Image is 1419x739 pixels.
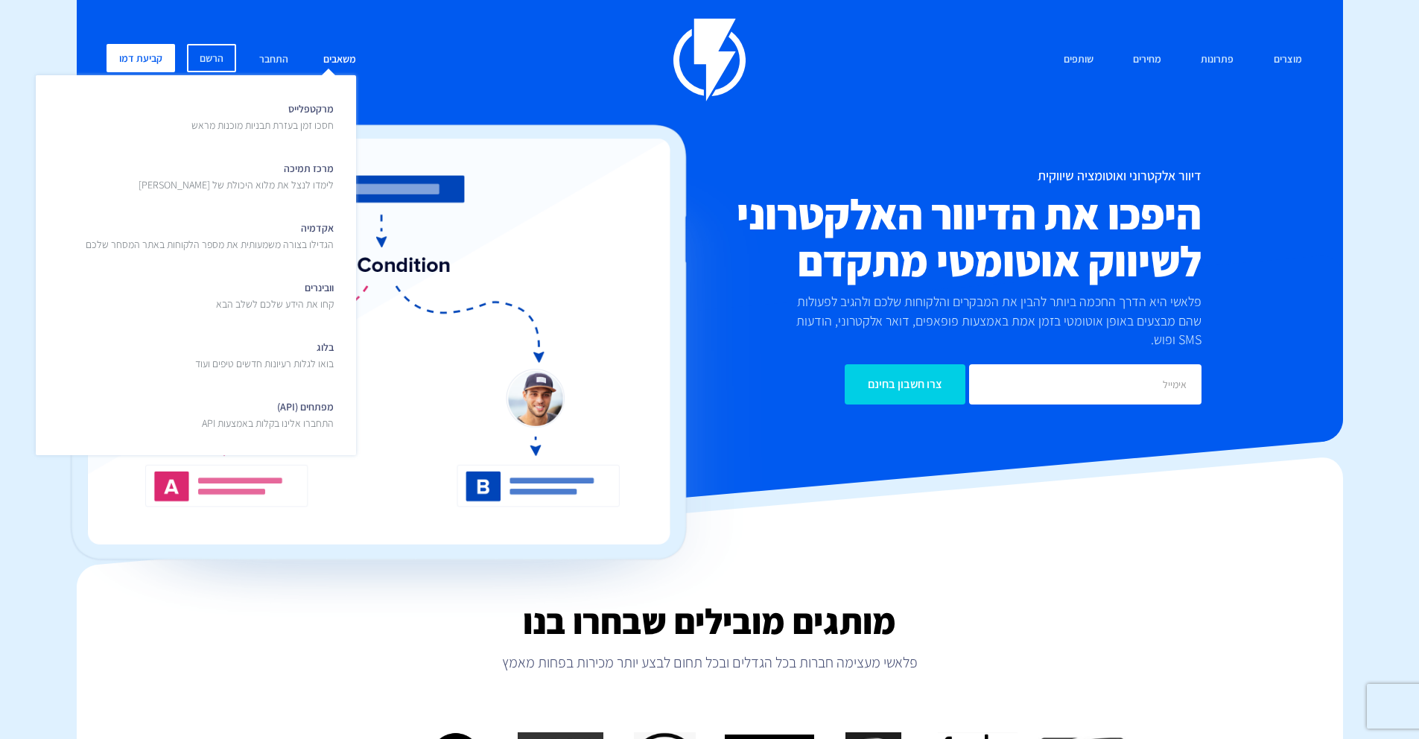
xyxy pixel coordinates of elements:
[248,44,299,76] a: התחבר
[845,364,965,405] input: צרו חשבון בחינם
[1190,44,1245,76] a: פתרונות
[969,364,1201,405] input: אימייל
[187,44,236,72] a: הרשם
[47,265,345,325] a: וובינריםקחו את הידע שלכם לשלב הבא
[1053,44,1105,76] a: שותפים
[86,217,334,252] span: אקדמיה
[77,602,1343,641] h2: מותגים מובילים שבחרו בנו
[47,86,345,146] a: מרקטפלייסחסכו זמן בעזרת תבניות מוכנות מראש
[47,206,345,265] a: אקדמיההגדילו בצורה משמעותית את מספר הלקוחות באתר המסחר שלכם
[47,325,345,384] a: בלוגבואו לגלות רעיונות חדשים טיפים ועוד
[195,356,334,371] p: בואו לגלות רעיונות חדשים טיפים ועוד
[312,44,367,76] a: משאבים
[202,396,334,431] span: מפתחים (API)
[1122,44,1172,76] a: מחירים
[47,384,345,444] a: מפתחים (API)התחברו אלינו בקלות באמצעות API
[107,44,175,72] a: קביעת דמו
[1263,44,1313,76] a: מוצרים
[620,168,1201,183] h1: דיוור אלקטרוני ואוטומציה שיווקית
[191,98,334,133] span: מרקטפלייס
[202,416,334,431] p: התחברו אלינו בקלות באמצעות API
[86,237,334,252] p: הגדילו בצורה משמעותית את מספר הלקוחות באתר המסחר שלכם
[620,191,1201,285] h2: היפכו את הדיוור האלקטרוני לשיווק אוטומטי מתקדם
[47,146,345,206] a: מרכז תמיכהלימדו לנצל את מלוא היכולת של [PERSON_NAME]
[139,177,334,192] p: לימדו לנצל את מלוא היכולת של [PERSON_NAME]
[195,336,334,371] span: בלוג
[139,157,334,192] span: מרכז תמיכה
[191,118,334,133] p: חסכו זמן בעזרת תבניות מוכנות מראש
[77,652,1343,673] p: פלאשי מעצימה חברות בכל הגדלים ובכל תחום לבצע יותר מכירות בפחות מאמץ
[771,292,1201,349] p: פלאשי היא הדרך החכמה ביותר להבין את המבקרים והלקוחות שלכם ולהגיב לפעולות שהם מבצעים באופן אוטומטי...
[216,296,334,311] p: קחו את הידע שלכם לשלב הבא
[216,276,334,311] span: וובינרים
